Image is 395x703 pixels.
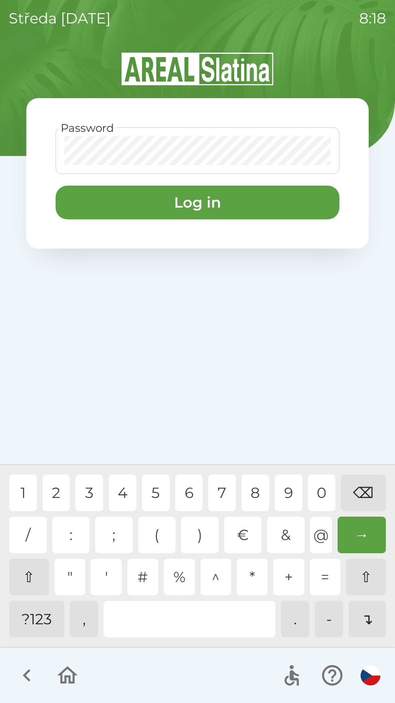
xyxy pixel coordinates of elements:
[56,186,339,219] button: Log in
[9,7,111,29] p: středa [DATE]
[361,666,380,685] img: cs flag
[359,7,386,29] p: 8:18
[26,51,369,86] img: Logo
[61,120,114,136] label: Password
